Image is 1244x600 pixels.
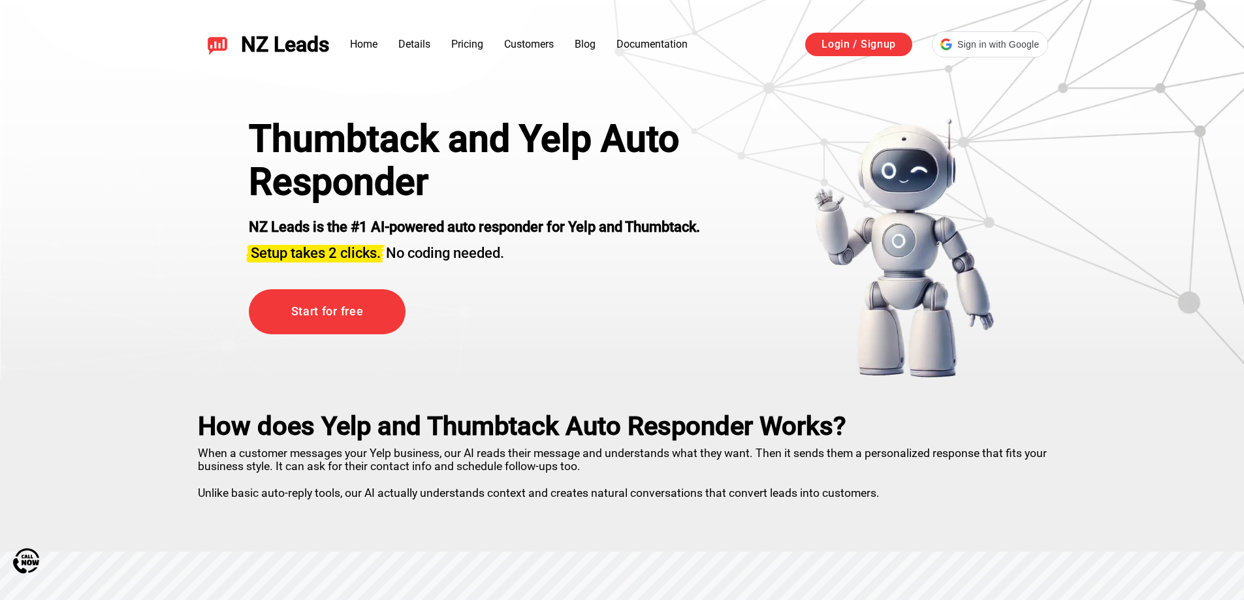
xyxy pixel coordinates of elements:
[932,31,1047,57] div: Sign in with Google
[616,38,688,50] a: Documentation
[13,548,39,574] img: Call Now
[813,118,995,379] img: yelp bot
[198,441,1047,499] p: When a customer messages your Yelp business, our AI reads their message and understands what they...
[504,38,554,50] a: Customers
[249,118,771,203] h1: Thumbtack and Yelp Auto Responder
[207,34,228,55] img: NZ Leads logo
[249,237,771,263] h2: No coding needed.
[398,38,430,50] a: Details
[241,33,329,57] span: NZ Leads
[249,219,700,235] strong: NZ Leads is the #1 AI-powered auto responder for Yelp and Thumbtack.
[805,33,912,56] a: Login / Signup
[251,245,381,261] span: Setup takes 2 clicks.
[198,411,1047,441] h2: How does Yelp and Thumbtack Auto Responder Works?
[957,38,1039,52] span: Sign in with Google
[451,38,483,50] a: Pricing
[249,289,406,334] a: Start for free
[350,38,377,50] a: Home
[575,38,596,50] a: Blog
